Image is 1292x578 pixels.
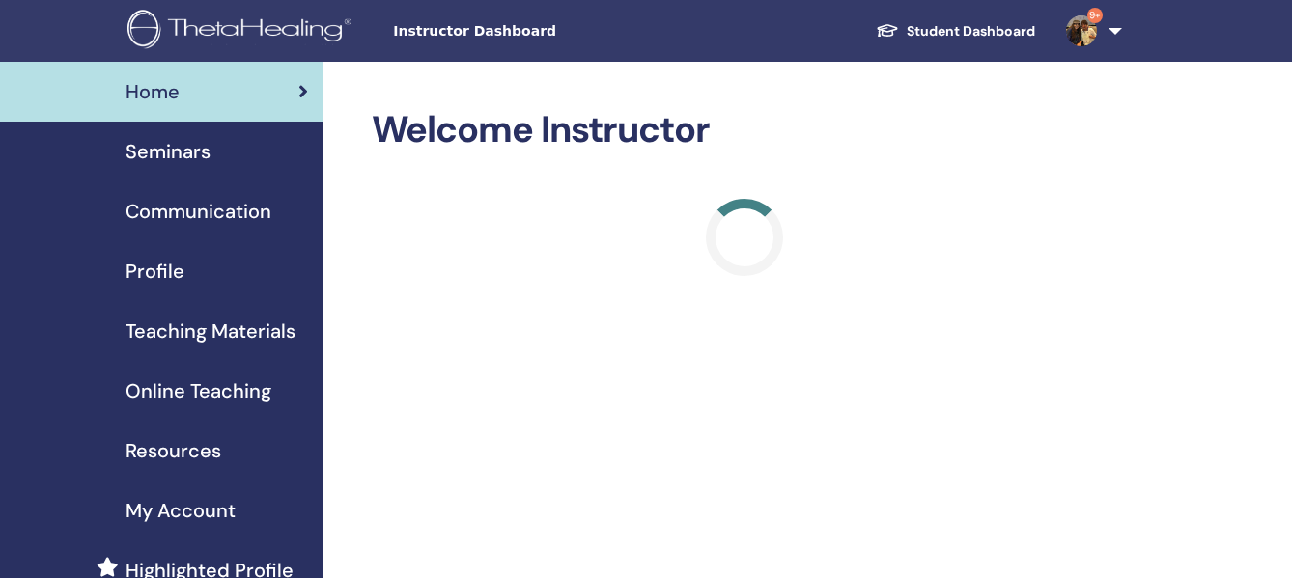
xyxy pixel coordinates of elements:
[126,197,271,226] span: Communication
[126,257,184,286] span: Profile
[126,77,180,106] span: Home
[393,21,683,41] span: Instructor Dashboard
[1087,8,1103,23] span: 9+
[127,10,358,53] img: logo.png
[126,317,295,345] span: Teaching Materials
[860,14,1051,49] a: Student Dashboard
[372,108,1119,152] h2: Welcome Instructor
[1066,15,1097,46] img: default.jpg
[126,376,271,405] span: Online Teaching
[126,137,211,166] span: Seminars
[876,22,899,39] img: graduation-cap-white.svg
[126,436,221,465] span: Resources
[126,496,236,525] span: My Account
